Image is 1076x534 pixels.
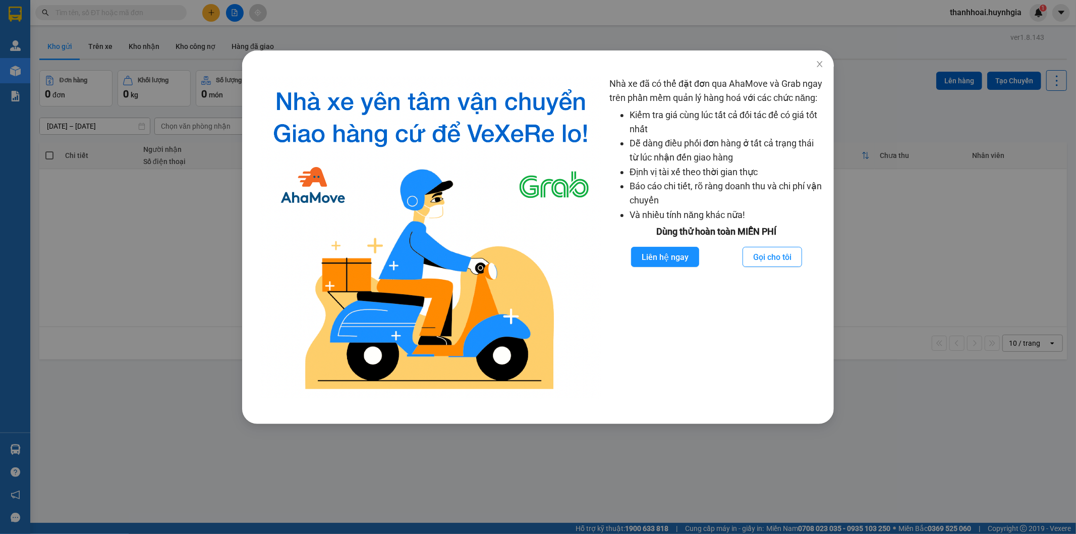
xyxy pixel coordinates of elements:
button: Gọi cho tôi [743,247,802,267]
span: Gọi cho tôi [753,251,791,263]
div: Dùng thử hoàn toàn MIỄN PHÍ [609,225,824,239]
li: Dễ dàng điều phối đơn hàng ở tất cả trạng thái từ lúc nhận đến giao hàng [630,136,824,165]
span: Liên hệ ngay [642,251,689,263]
span: close [816,60,824,68]
button: Liên hệ ngay [631,247,699,267]
button: Close [806,50,834,79]
li: Báo cáo chi tiết, rõ ràng doanh thu và chi phí vận chuyển [630,179,824,208]
li: Kiểm tra giá cùng lúc tất cả đối tác để có giá tốt nhất [630,108,824,137]
img: logo [260,77,601,399]
li: Và nhiều tính năng khác nữa! [630,208,824,222]
div: Nhà xe đã có thể đặt đơn qua AhaMove và Grab ngay trên phần mềm quản lý hàng hoá với các chức năng: [609,77,824,399]
li: Định vị tài xế theo thời gian thực [630,165,824,179]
